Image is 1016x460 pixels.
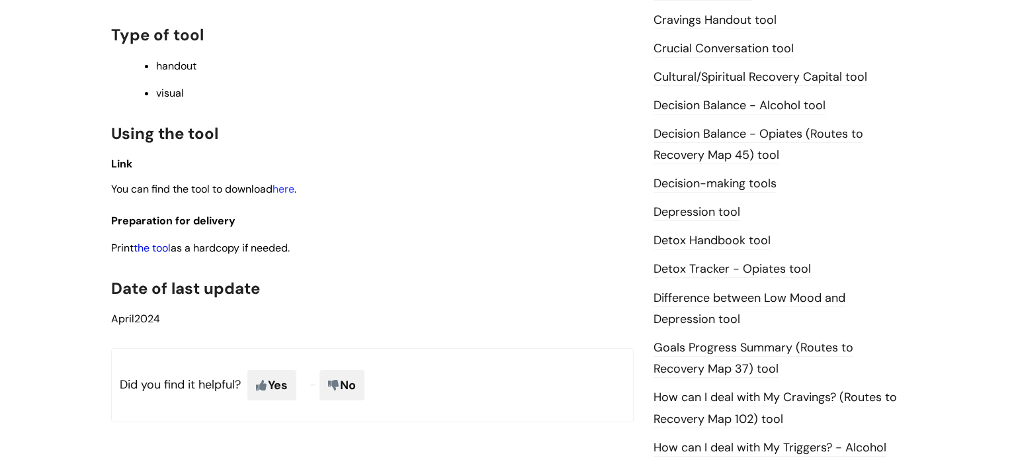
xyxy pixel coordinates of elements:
[654,232,771,250] a: Detox Handbook tool
[134,241,171,255] a: the tool
[111,214,235,228] span: Preparation for delivery
[654,40,794,58] a: Crucial Conversation tool
[111,312,160,326] span: 2024
[294,182,296,196] span: .
[111,123,218,144] span: Using the tool
[111,157,132,171] span: Link
[111,348,634,422] p: Did you find it helpful?
[654,389,897,428] a: How can I deal with My Cravings? (Routes to Recovery Map 102) tool
[654,204,740,221] a: Depression tool
[111,241,290,255] span: Print as a hardcopy if needed.
[654,126,863,164] a: Decision Balance - Opiates (Routes to Recovery Map 45) tool
[654,175,777,193] a: Decision-making tools
[156,86,184,100] span: visual
[654,261,811,278] a: Detox Tracker - Opiates tool
[654,69,867,86] a: Cultural/Spiritual Recovery Capital tool
[654,12,777,29] a: Cravings Handout tool
[111,312,134,326] span: April
[111,24,204,45] span: Type of tool
[111,182,294,196] span: You can find the tool to download
[273,182,294,196] a: here
[247,370,296,400] span: Yes
[319,370,364,400] span: No
[654,340,853,378] a: Goals Progress Summary (Routes to Recovery Map 37) tool
[654,290,845,328] a: Difference between Low Mood and Depression tool
[111,278,260,299] span: Date of last update
[156,59,196,73] span: handout
[654,97,825,115] a: Decision Balance - Alcohol tool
